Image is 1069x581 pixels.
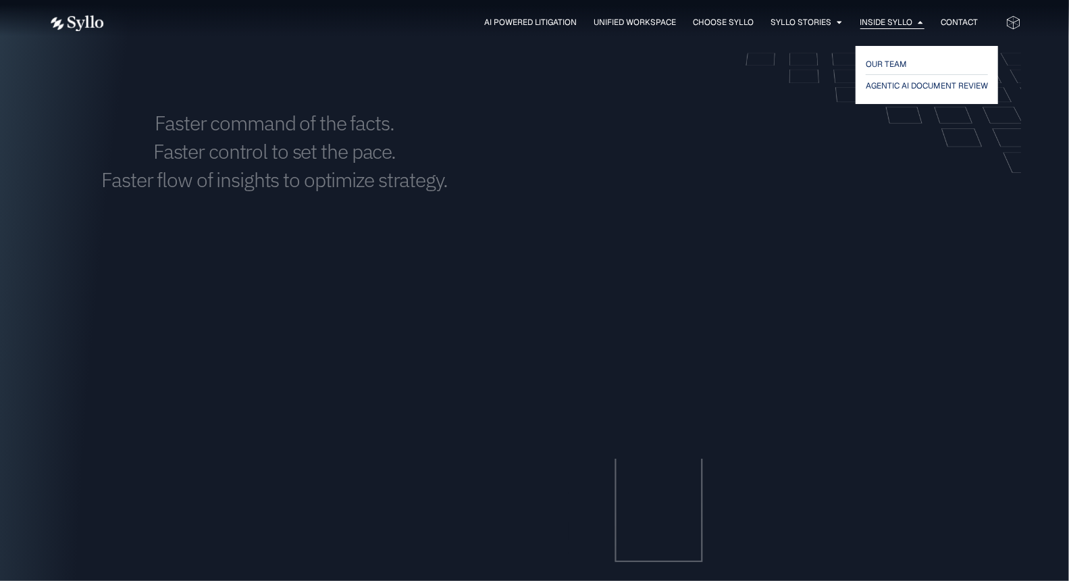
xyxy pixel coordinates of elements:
a: Syllo Stories [771,16,832,28]
h1: Faster command of the facts. Faster control to set the pace. Faster flow of insights to optimize ... [49,109,501,194]
img: white logo [49,15,104,32]
a: AI Powered Litigation [485,16,577,28]
nav: Menu [131,16,979,29]
a: OUR TEAM [866,56,988,72]
a: Unified Workspace [594,16,677,28]
div: Menu Toggle [131,16,979,29]
a: Contact [941,16,979,28]
a: Inside Syllo [860,16,913,28]
a: Choose Syllo [694,16,754,28]
span: OUR TEAM [866,56,907,72]
a: AGENTIC AI DOCUMENT REVIEW [866,78,988,94]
